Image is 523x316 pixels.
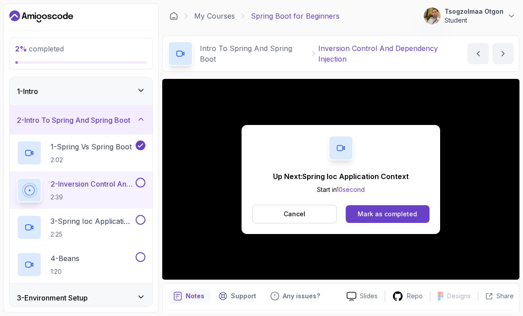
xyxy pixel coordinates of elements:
[17,293,88,303] h3: 3 - Environment Setup
[492,43,514,64] button: next content
[17,86,38,97] h3: 1 - Intro
[213,289,261,303] button: Support button
[423,7,516,25] button: user profile imageTsogzolmaa OtgonStudent
[17,178,145,203] button: 2-Inversion Control And Dependency Injection2:39
[194,11,235,21] a: My Courses
[447,292,471,300] p: Designs
[51,156,132,164] p: 2:02
[284,210,305,218] p: Cancel
[51,141,132,152] p: 1 - Spring Vs Spring Boot
[273,185,409,194] p: Start in
[318,43,468,64] p: Inversion Control And Dependency Injection
[358,210,417,218] div: Mark as completed
[51,253,79,264] p: 4 - Beans
[360,292,378,300] p: Slides
[496,292,514,300] p: Share
[51,230,134,239] p: 2:25
[17,215,145,240] button: 3-Spring Ioc Application Context2:25
[162,79,519,280] iframe: 2 - Inversion Control and Dependency Injection
[200,43,309,64] p: Intro To Spring And Spring Boot
[17,140,145,165] button: 1-Spring Vs Spring Boot2:02
[424,8,441,24] img: user profile image
[10,284,152,312] button: 3-Environment Setup
[407,292,423,300] p: Repo
[17,252,145,277] button: 4-Beans1:20
[273,171,409,182] p: Up Next: Spring Ioc Application Context
[169,12,178,20] a: Dashboard
[445,16,503,25] p: Student
[336,186,365,193] span: 10 second
[478,292,514,300] button: Share
[385,291,430,302] a: Repo
[51,267,79,276] p: 1:20
[17,115,130,125] h3: 2 - Intro To Spring And Spring Boot
[283,292,320,300] p: Any issues?
[252,205,337,223] button: Cancel
[51,179,134,189] p: 2 - Inversion Control And Dependency Injection
[15,44,27,53] span: 2 %
[51,193,134,202] p: 2:39
[9,9,73,23] a: Dashboard
[468,43,489,64] button: previous content
[10,77,152,105] button: 1-Intro
[346,205,429,223] button: Mark as completed
[168,289,210,303] button: notes button
[10,106,152,134] button: 2-Intro To Spring And Spring Boot
[340,292,385,301] a: Slides
[15,44,64,53] span: completed
[51,216,134,226] p: 3 - Spring Ioc Application Context
[231,292,256,300] p: Support
[186,292,204,300] p: Notes
[445,7,503,16] p: Tsogzolmaa Otgon
[265,289,325,303] button: Feedback button
[251,11,340,21] p: Spring Boot for Beginners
